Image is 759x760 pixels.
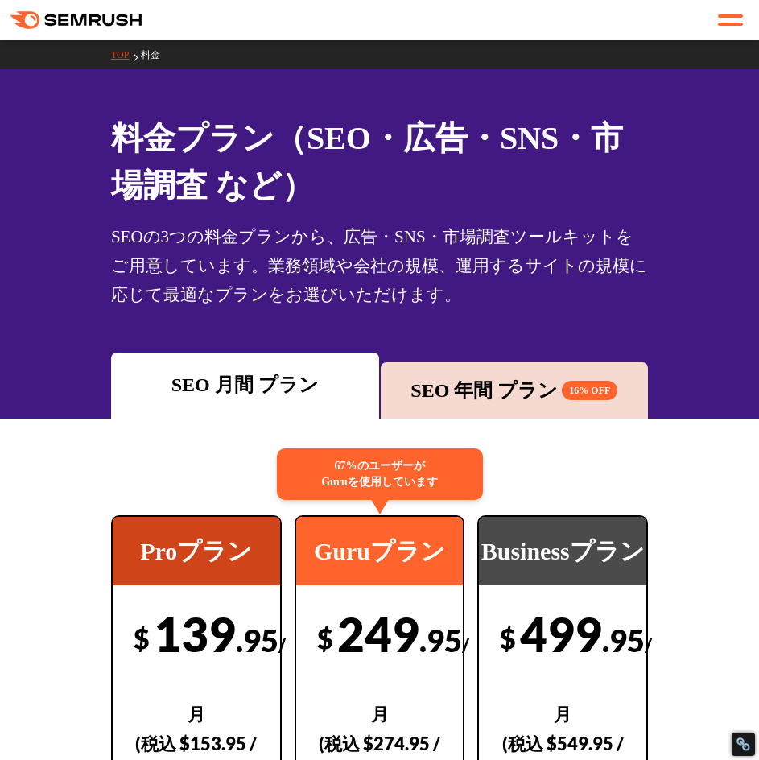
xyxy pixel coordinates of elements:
[419,622,462,659] span: .95
[562,381,617,400] span: 16% OFF
[317,622,333,655] span: $
[119,370,371,399] div: SEO 月間 プラン
[479,517,646,585] div: Businessプラン
[277,448,483,500] div: 67%のユーザーが Guruを使用しています
[236,622,278,659] span: .95
[134,622,150,655] span: $
[113,517,280,585] div: Proプラン
[141,49,172,60] a: 料金
[736,737,751,752] div: Restore Info Box &#10;&#10;NoFollow Info:&#10; META-Robots NoFollow: &#09;false&#10; META-Robots ...
[602,622,645,659] span: .95
[111,49,141,60] a: TOP
[296,517,464,585] div: Guruプラン
[111,114,648,209] h1: 料金プラン（SEO・広告・SNS・市場調査 など）
[389,376,641,405] div: SEO 年間 プラン
[111,222,648,309] div: SEOの3つの料金プランから、広告・SNS・市場調査ツールキットをご用意しています。業務領域や会社の規模、運用するサイトの規模に応じて最適なプランをお選びいただけます。
[500,622,516,655] span: $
